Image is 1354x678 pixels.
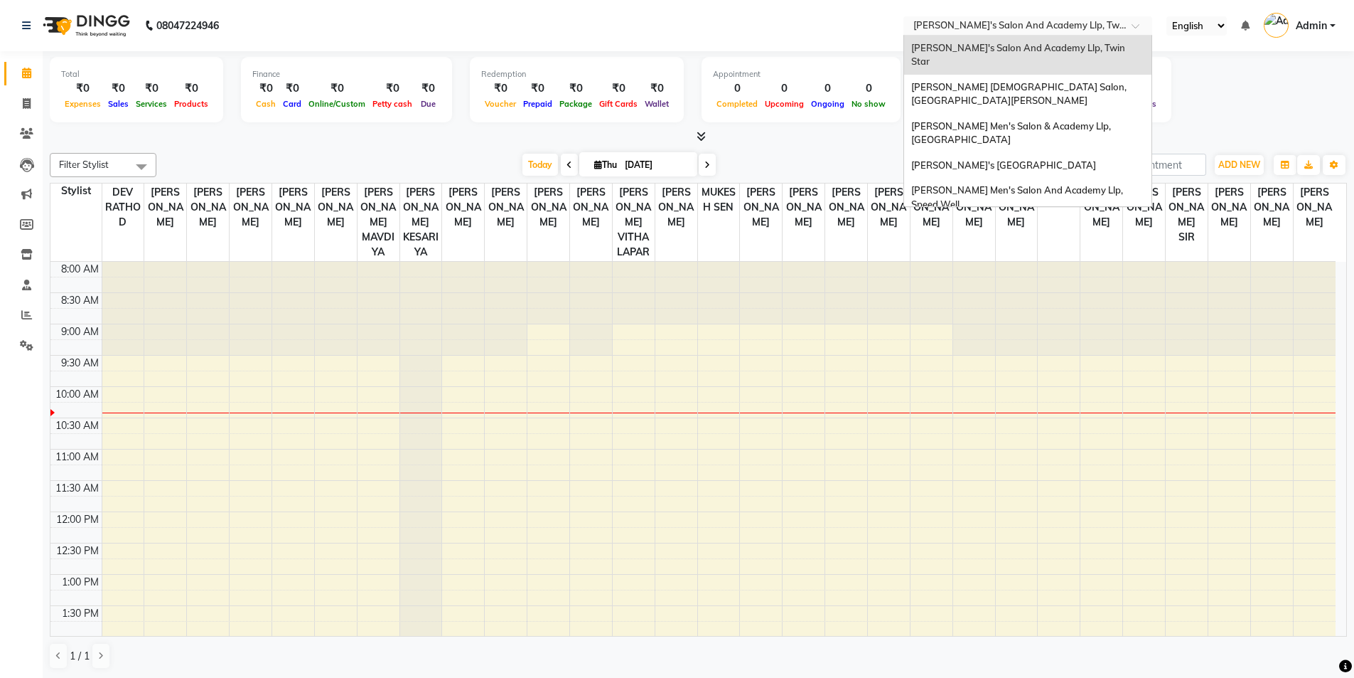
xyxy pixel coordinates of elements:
span: Due [417,99,439,109]
div: Finance [252,68,441,80]
span: [PERSON_NAME]'s Salon And Academy Llp, Twin Star [911,42,1127,68]
div: ₹0 [596,80,641,97]
span: [PERSON_NAME] [144,184,186,231]
span: [PERSON_NAME] [655,184,697,231]
ng-dropdown-panel: Options list [903,35,1152,207]
div: 0 [761,80,807,97]
span: Upcoming [761,99,807,109]
span: [PERSON_NAME] [570,184,612,231]
span: Online/Custom [305,99,369,109]
div: ₹0 [279,80,305,97]
span: Services [132,99,171,109]
div: Redemption [481,68,672,80]
span: [PERSON_NAME] [1208,184,1250,231]
span: Cash [252,99,279,109]
div: 9:00 AM [58,324,102,339]
span: DEV RATHOD [102,184,144,231]
div: 0 [848,80,889,97]
div: Appointment [713,68,889,80]
span: [PERSON_NAME] [187,184,229,231]
div: 1:30 PM [59,606,102,621]
div: 11:30 AM [53,481,102,496]
span: [PERSON_NAME] [783,184,824,231]
div: ₹0 [556,80,596,97]
span: Package [556,99,596,109]
span: [PERSON_NAME]'s [GEOGRAPHIC_DATA] [911,159,1096,171]
span: Products [171,99,212,109]
div: Total [61,68,212,80]
div: 8:00 AM [58,262,102,277]
span: [PERSON_NAME] Men's Salon & Academy Llp, [GEOGRAPHIC_DATA] [911,120,1113,146]
span: Petty cash [369,99,416,109]
span: [PERSON_NAME] [953,184,995,231]
div: 10:30 AM [53,418,102,433]
b: 08047224946 [156,6,219,46]
span: Prepaid [520,99,556,109]
span: Wallet [641,99,672,109]
span: Ongoing [807,99,848,109]
span: Gift Cards [596,99,641,109]
span: ADD NEW [1218,159,1260,170]
span: [PERSON_NAME] [230,184,272,231]
span: [PERSON_NAME] [315,184,357,231]
div: 0 [713,80,761,97]
span: [PERSON_NAME] [272,184,314,231]
span: Thu [591,159,620,170]
span: [PERSON_NAME] [527,184,569,231]
span: [PERSON_NAME] KESARIYA [400,184,442,261]
span: Filter Stylist [59,159,109,170]
div: Stylist [50,184,102,198]
div: 12:30 PM [53,544,102,558]
div: 9:30 AM [58,356,102,371]
span: [PERSON_NAME] SIR [1166,184,1208,246]
span: MUKESH SEN [698,184,740,216]
div: 0 [807,80,848,97]
div: ₹0 [416,80,441,97]
span: [PERSON_NAME] [825,184,867,231]
div: 8:30 AM [58,293,102,308]
span: [PERSON_NAME] [442,184,484,231]
div: ₹0 [369,80,416,97]
div: 1:00 PM [59,575,102,590]
span: Expenses [61,99,104,109]
div: ₹0 [171,80,212,97]
div: ₹0 [305,80,369,97]
span: [PERSON_NAME] [1294,184,1336,231]
span: [PERSON_NAME] VITHALAPAR [613,184,655,261]
span: [PERSON_NAME] [996,184,1038,231]
span: Voucher [481,99,520,109]
span: [PERSON_NAME] [868,184,910,231]
span: Card [279,99,305,109]
div: ₹0 [481,80,520,97]
div: 12:00 PM [53,512,102,527]
button: ADD NEW [1215,155,1264,175]
span: [PERSON_NAME] Men's Salon And Academy Llp, Speed Well [911,184,1125,210]
input: 2025-09-04 [620,154,692,176]
span: No show [848,99,889,109]
img: Admin [1264,13,1289,38]
span: [PERSON_NAME] [DEMOGRAPHIC_DATA] Salon, [GEOGRAPHIC_DATA][PERSON_NAME] [911,81,1129,107]
div: ₹0 [641,80,672,97]
img: logo [36,6,134,46]
span: [PERSON_NAME] MAVDIYA [358,184,399,261]
span: [PERSON_NAME] [1080,184,1122,231]
span: [PERSON_NAME] [910,184,952,231]
span: Admin [1296,18,1327,33]
span: Sales [104,99,132,109]
span: [PERSON_NAME] [485,184,527,231]
div: ₹0 [104,80,132,97]
div: ₹0 [132,80,171,97]
span: Completed [713,99,761,109]
span: [PERSON_NAME] [1251,184,1293,231]
span: [PERSON_NAME] [740,184,782,231]
div: ₹0 [252,80,279,97]
div: 11:00 AM [53,450,102,465]
span: Today [522,154,558,176]
span: 1 / 1 [70,649,90,664]
div: ₹0 [520,80,556,97]
div: 10:00 AM [53,387,102,402]
div: ₹0 [61,80,104,97]
span: [PERSON_NAME] [1123,184,1165,231]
